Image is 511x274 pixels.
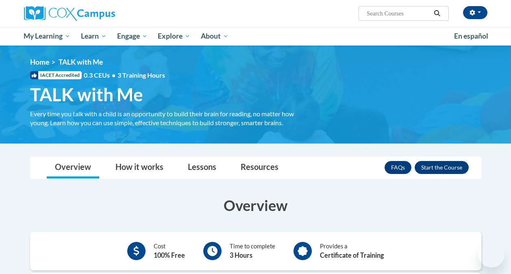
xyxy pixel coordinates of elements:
span: 0.3 CEUs [84,71,165,80]
input: Search Courses [366,9,431,18]
a: Lessons [180,157,224,178]
b: 3 Hours [230,251,252,259]
span: About [201,31,228,41]
iframe: Button to launch messaging window [478,241,504,267]
span: 3 Training Hours [117,71,165,79]
a: Home [30,58,49,66]
a: How it works [107,157,172,178]
div: Provides a [320,242,384,260]
button: Search [431,9,443,18]
a: Learn [76,27,112,46]
div: Every time you talk with a child is an opportunity to build their brain for reading, no matter ho... [30,109,311,127]
span: • [112,71,115,79]
a: FAQs [385,161,411,174]
a: En español [449,28,494,45]
span: TALK with Me [59,58,103,66]
a: Explore [152,27,196,46]
a: My Learning [19,27,76,46]
span: IACET Accredited [30,71,82,79]
div: Main menu [18,27,494,46]
button: Enroll [415,161,469,174]
span: TALK with Me [30,84,143,105]
h3: Overview [30,195,481,215]
b: Certificate of Training [320,251,384,259]
a: About [196,27,234,46]
span: Learn [81,31,107,41]
span: En español [454,32,488,40]
div: Time to complete [230,242,275,260]
span: My Learning [24,31,70,41]
div: Cost [154,242,185,260]
span: Explore [158,31,190,41]
button: Account Settings [463,6,487,19]
span: Engage [117,31,148,41]
a: Overview [47,157,99,178]
a: Cox Campus [24,6,170,21]
a: Engage [112,27,153,46]
img: Cox Campus [24,6,115,21]
a: Resources [233,157,287,178]
b: 100% Free [154,251,185,259]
